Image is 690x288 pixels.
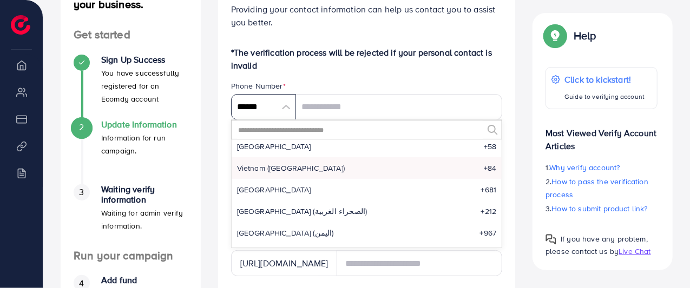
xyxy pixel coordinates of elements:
[564,90,645,103] p: Guide to verifying account
[564,73,645,86] p: Click to kickstart!
[546,175,658,201] p: 2.
[481,206,497,217] span: +212
[574,29,596,42] p: Help
[237,184,311,195] span: [GEOGRAPHIC_DATA]
[619,246,650,257] span: Live Chat
[480,227,497,238] span: +967
[61,55,201,119] li: Sign Up Success
[237,206,367,217] span: [GEOGRAPHIC_DATA] (‫الصحراء الغربية‬‎)
[101,206,188,232] p: Waiting for admin verify information.
[546,202,658,215] p: 3.
[79,186,84,198] span: 3
[101,66,188,105] p: You have successfully registered for an Ecomdy account
[231,250,337,276] div: [URL][DOMAIN_NAME]
[481,184,497,195] span: +681
[546,161,658,174] p: 1.
[546,176,648,200] span: How to pass the verification process
[61,249,201,263] h4: Run your campaign
[546,26,565,45] img: Popup guide
[546,234,556,245] img: Popup guide
[101,275,188,285] h4: Add fund
[101,184,188,205] h4: Waiting verify information
[237,141,311,152] span: [GEOGRAPHIC_DATA]
[61,184,201,249] li: Waiting verify information
[644,239,682,280] iframe: Chat
[101,119,188,130] h4: Update Information
[79,121,84,133] span: 2
[101,131,188,157] p: Information for run campaign.
[61,119,201,184] li: Update Information
[546,118,658,152] p: Most Viewed Verify Account Articles
[484,141,496,152] span: +58
[61,28,201,42] h4: Get started
[237,227,334,238] span: [GEOGRAPHIC_DATA] (‫اليمن‬‎)
[11,15,30,35] img: logo
[550,162,620,173] span: Why verify account?
[231,81,286,91] label: Phone Number
[101,55,188,65] h4: Sign Up Success
[231,3,503,29] p: Providing your contact information can help us contact you to assist you better.
[231,46,503,72] p: *The verification process will be rejected if your personal contact is invalid
[237,163,345,173] span: Vietnam ([GEOGRAPHIC_DATA])
[552,203,648,214] span: How to submit product link?
[546,233,648,257] span: If you have any problem, please contact us by
[484,163,496,173] span: +84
